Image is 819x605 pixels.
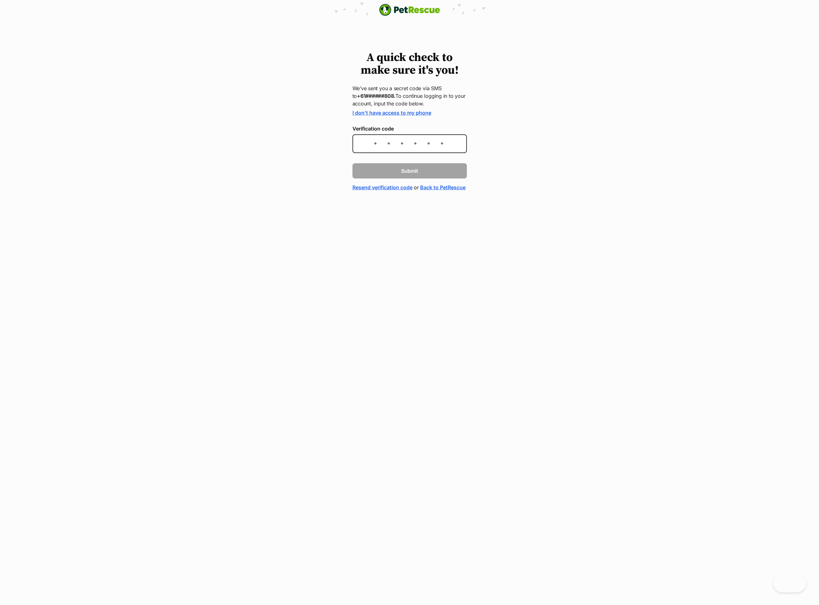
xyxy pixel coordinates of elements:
a: Back to PetRescue [420,184,466,191]
button: Submit [352,163,467,178]
iframe: Help Scout Beacon - Open [773,573,806,592]
span: Submit [401,167,418,175]
span: or [414,184,419,191]
p: We’ve sent you a secret code via SMS to To continue logging in to your account, input the code be... [352,84,467,107]
img: logo-e224e6f780fb5917bec1dbf3a21bbac754714ae5b6737aabdf751b685950b380.svg [379,4,440,16]
input: Enter the 6-digit verification code sent to your device [352,134,467,153]
a: Resend verification code [352,184,413,191]
strong: +61######808. [357,93,395,99]
label: Verification code [352,126,467,131]
a: PetRescue [379,4,440,16]
a: I don't have access to my phone [352,110,431,116]
h1: A quick check to make sure it's you! [352,51,467,77]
